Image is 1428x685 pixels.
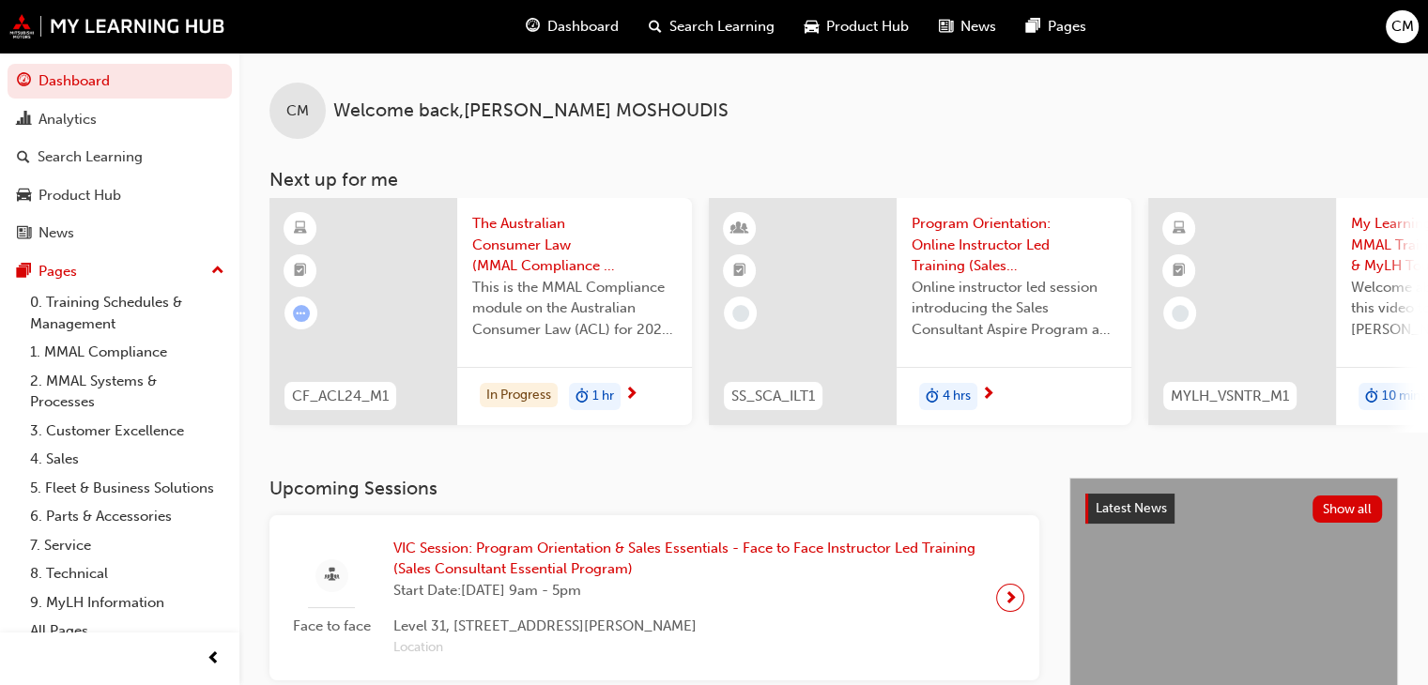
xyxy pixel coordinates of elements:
[472,277,677,341] span: This is the MMAL Compliance module on the Australian Consumer Law (ACL) for 2024. Complete this m...
[293,305,310,322] span: learningRecordVerb_ATTEMPT-icon
[805,15,819,38] span: car-icon
[1011,8,1101,46] a: pages-iconPages
[732,305,749,322] span: learningRecordVerb_NONE-icon
[8,254,232,289] button: Pages
[1173,217,1186,241] span: learningResourceType_ELEARNING-icon
[547,16,619,38] span: Dashboard
[1391,16,1414,38] span: CM
[511,8,634,46] a: guage-iconDashboard
[1171,386,1289,407] span: MYLH_VSNTR_M1
[38,261,77,282] div: Pages
[294,217,307,241] span: learningResourceType_ELEARNING-icon
[826,16,909,38] span: Product Hub
[23,445,232,474] a: 4. Sales
[9,14,225,38] img: mmal
[8,60,232,254] button: DashboardAnalyticsSearch LearningProduct HubNews
[924,8,1011,46] a: news-iconNews
[624,387,638,403] span: next-icon
[207,647,221,671] span: prev-icon
[269,198,692,425] a: CF_ACL24_M1The Australian Consumer Law (MMAL Compliance - 2024)This is the MMAL Compliance module...
[8,140,232,175] a: Search Learning
[8,102,232,137] a: Analytics
[576,385,589,409] span: duration-icon
[8,216,232,251] a: News
[926,385,939,409] span: duration-icon
[17,112,31,129] span: chart-icon
[960,16,996,38] span: News
[17,149,30,166] span: search-icon
[325,564,339,587] span: sessionType_FACE_TO_FACE-icon
[38,222,74,244] div: News
[286,100,309,122] span: CM
[8,178,232,213] a: Product Hub
[1004,585,1018,611] span: next-icon
[17,264,31,281] span: pages-icon
[284,530,1024,666] a: Face to faceVIC Session: Program Orientation & Sales Essentials - Face to Face Instructor Led Tra...
[472,213,677,277] span: The Australian Consumer Law (MMAL Compliance - 2024)
[634,8,790,46] a: search-iconSearch Learning
[981,387,995,403] span: next-icon
[943,386,971,407] span: 4 hrs
[23,531,232,560] a: 7. Service
[23,338,232,367] a: 1. MMAL Compliance
[669,16,775,38] span: Search Learning
[733,259,746,283] span: booktick-icon
[38,109,97,130] div: Analytics
[23,474,232,503] a: 5. Fleet & Business Solutions
[480,383,558,408] div: In Progress
[23,616,232,646] a: All Pages
[649,15,662,38] span: search-icon
[239,169,1428,190] h3: Next up for me
[333,100,729,122] span: Welcome back , [PERSON_NAME] MOSHOUDIS
[23,417,232,446] a: 3. Customer Excellence
[1085,494,1382,524] a: Latest NewsShow all
[23,588,232,617] a: 9. MyLH Information
[23,502,232,531] a: 6. Parts & Accessories
[1172,305,1189,322] span: learningRecordVerb_NONE-icon
[8,64,232,99] a: Dashboard
[1386,10,1419,43] button: CM
[733,217,746,241] span: learningResourceType_INSTRUCTOR_LED-icon
[38,185,121,206] div: Product Hub
[709,198,1131,425] a: SS_SCA_ILT1Program Orientation: Online Instructor Led Training (Sales Consultant Aspire Program)O...
[17,225,31,242] span: news-icon
[292,386,389,407] span: CF_ACL24_M1
[592,386,614,407] span: 1 hr
[1365,385,1378,409] span: duration-icon
[1096,500,1167,516] span: Latest News
[393,637,981,659] span: Location
[17,188,31,205] span: car-icon
[284,616,378,637] span: Face to face
[393,580,981,601] span: Start Date: [DATE] 9am - 5pm
[393,616,981,637] span: Level 31, [STREET_ADDRESS][PERSON_NAME]
[1026,15,1040,38] span: pages-icon
[912,277,1116,341] span: Online instructor led session introducing the Sales Consultant Aspire Program and outlining what ...
[393,538,981,580] span: VIC Session: Program Orientation & Sales Essentials - Face to Face Instructor Led Training (Sales...
[23,367,232,417] a: 2. MMAL Systems & Processes
[526,15,540,38] span: guage-icon
[1382,386,1426,407] span: 10 mins
[23,559,232,588] a: 8. Technical
[1313,495,1383,523] button: Show all
[939,15,953,38] span: news-icon
[23,288,232,338] a: 0. Training Schedules & Management
[17,73,31,90] span: guage-icon
[912,213,1116,277] span: Program Orientation: Online Instructor Led Training (Sales Consultant Aspire Program)
[294,259,307,283] span: booktick-icon
[269,478,1039,499] h3: Upcoming Sessions
[211,259,224,283] span: up-icon
[790,8,924,46] a: car-iconProduct Hub
[38,146,143,168] div: Search Learning
[731,386,815,407] span: SS_SCA_ILT1
[1048,16,1086,38] span: Pages
[1173,259,1186,283] span: booktick-icon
